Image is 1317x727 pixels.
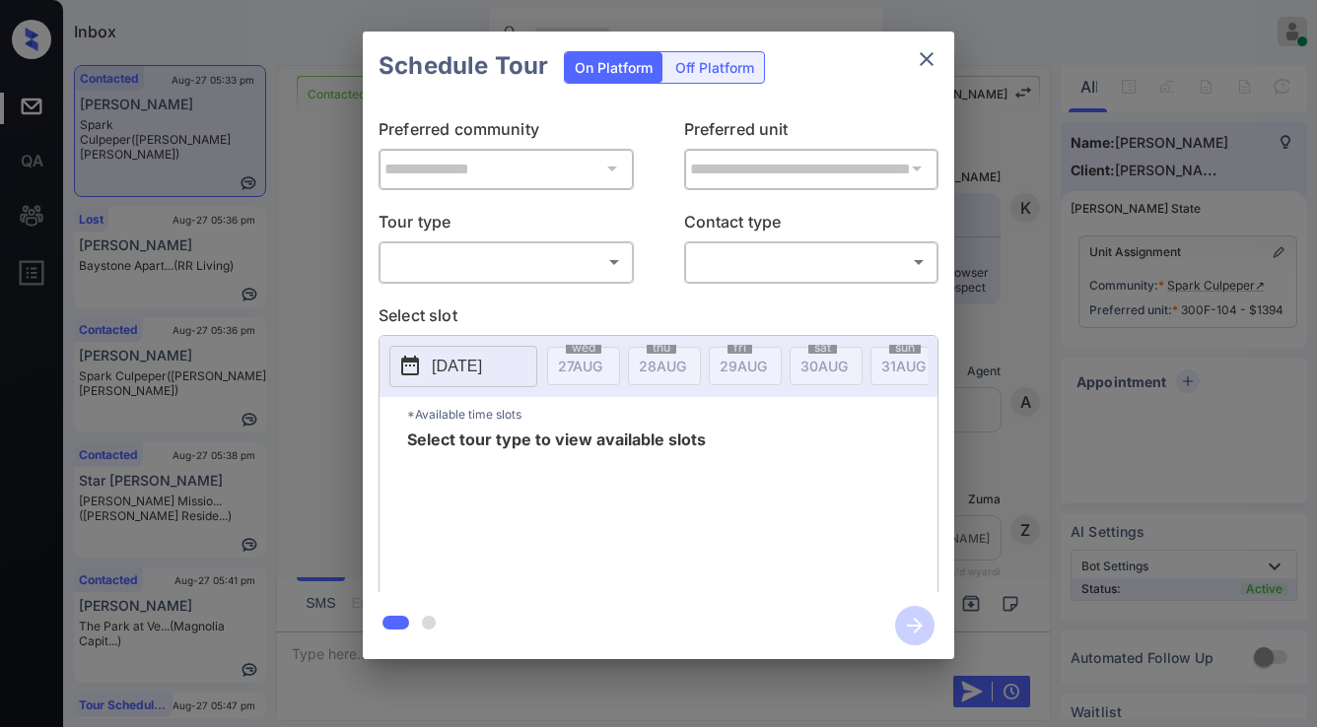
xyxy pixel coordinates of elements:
[565,52,662,83] div: On Platform
[379,209,634,240] p: Tour type
[407,430,706,588] span: Select tour type to view available slots
[379,302,938,334] p: Select slot
[389,345,537,386] button: [DATE]
[407,396,937,430] p: *Available time slots
[379,116,634,148] p: Preferred community
[432,354,482,377] p: [DATE]
[363,32,564,100] h2: Schedule Tour
[684,209,939,240] p: Contact type
[907,39,946,79] button: close
[684,116,939,148] p: Preferred unit
[665,52,764,83] div: Off Platform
